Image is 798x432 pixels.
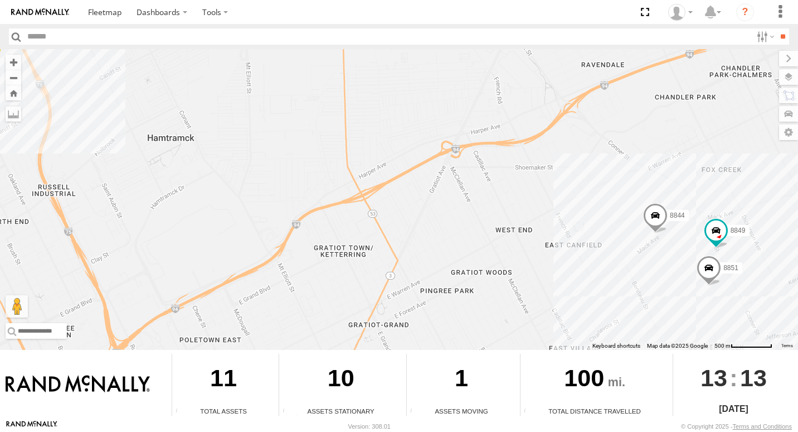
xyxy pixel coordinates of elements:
label: Map Settings [779,124,798,140]
div: Total distance travelled by all assets within specified date range and applied filters [520,407,537,416]
button: Map Scale: 500 m per 71 pixels [711,342,776,350]
a: Terms and Conditions [733,423,792,430]
div: [DATE] [673,402,794,416]
button: Zoom in [6,55,21,70]
div: 1 [407,354,516,406]
div: Total number of assets current in transit. [407,407,424,416]
span: 13 [740,354,767,402]
div: Valeo Dash [664,4,697,21]
img: Rand McNally [6,375,150,394]
div: : [673,354,794,402]
label: Measure [6,106,21,122]
span: 8844 [670,211,685,219]
button: Zoom out [6,70,21,85]
button: Keyboard shortcuts [592,342,640,350]
button: Zoom Home [6,85,21,100]
div: © Copyright 2025 - [681,423,792,430]
span: Map data ©2025 Google [647,343,708,349]
button: Drag Pegman onto the map to open Street View [6,295,28,318]
a: Visit our Website [6,421,57,432]
div: 100 [520,354,669,406]
div: 10 [279,354,402,406]
div: Total number of Enabled Assets [172,407,189,416]
span: 13 [700,354,727,402]
div: Assets Moving [407,406,516,416]
div: Total number of assets current stationary. [279,407,296,416]
img: rand-logo.svg [11,8,69,16]
a: Terms (opens in new tab) [781,343,793,348]
span: 500 m [714,343,731,349]
div: Total Distance Travelled [520,406,669,416]
i: ? [736,3,754,21]
div: Total Assets [172,406,275,416]
span: 8851 [723,263,738,271]
span: 8849 [731,227,746,234]
label: Search Filter Options [752,28,776,45]
div: Assets Stationary [279,406,402,416]
div: 11 [172,354,275,406]
div: Version: 308.01 [348,423,391,430]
